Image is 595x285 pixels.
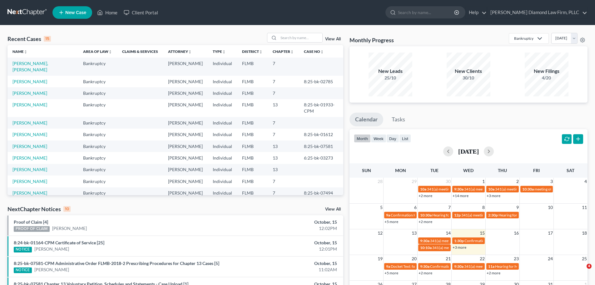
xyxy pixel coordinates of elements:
[208,87,237,99] td: Individual
[163,99,208,117] td: [PERSON_NAME]
[12,79,47,84] a: [PERSON_NAME]
[237,99,268,117] td: FLMB
[454,187,464,191] span: 9:30a
[487,7,587,18] a: [PERSON_NAME] Diamond Law Firm, PLLC
[117,45,163,58] th: Claims & Services
[395,168,406,173] span: Mon
[488,213,498,217] span: 2:30p
[78,176,117,187] td: Bankruptcy
[208,99,237,117] td: Individual
[208,176,237,187] td: Individual
[12,132,47,137] a: [PERSON_NAME]
[12,49,27,54] a: Nameunfold_more
[386,134,399,143] button: day
[208,152,237,164] td: Individual
[386,113,411,126] a: Tasks
[163,117,208,129] td: [PERSON_NAME]
[454,213,461,217] span: 12p
[547,255,553,262] span: 24
[299,187,343,199] td: 8:25-bk-07494
[411,255,417,262] span: 20
[163,164,208,176] td: [PERSON_NAME]
[78,129,117,140] td: Bankruptcy
[163,58,208,75] td: [PERSON_NAME]
[581,255,588,262] span: 25
[208,129,237,140] td: Individual
[513,255,519,262] span: 23
[233,240,337,246] div: October, 15
[237,140,268,152] td: FLMB
[208,187,237,199] td: Individual
[445,229,451,237] span: 14
[498,213,581,217] span: Hearing for Mirror Trading International (PTY) Ltd.
[581,204,588,211] span: 11
[411,178,417,185] span: 29
[12,179,47,184] a: [PERSON_NAME]
[78,140,117,152] td: Bankruptcy
[547,229,553,237] span: 17
[533,168,540,173] span: Fri
[299,99,343,117] td: 8:25-bk-01933-CPM
[487,193,500,198] a: +3 more
[325,37,341,41] a: View All
[466,7,487,18] a: Help
[487,271,500,275] a: +2 more
[419,193,432,198] a: +2 more
[479,229,485,237] span: 15
[432,213,514,217] span: Hearing for [PERSON_NAME] & [PERSON_NAME]
[495,187,555,191] span: 341(a) meeting for [PERSON_NAME]
[7,35,51,43] div: Recent Cases
[52,225,87,232] a: [PERSON_NAME]
[384,271,398,275] a: +5 more
[268,152,299,164] td: 13
[399,134,411,143] button: list
[208,76,237,87] td: Individual
[94,7,121,18] a: Home
[547,204,553,211] span: 10
[237,152,268,164] td: FLMB
[163,76,208,87] td: [PERSON_NAME]
[78,76,117,87] td: Bankruptcy
[386,264,390,269] span: 9a
[516,178,519,185] span: 2
[233,246,337,252] div: 12:01PM
[419,219,432,224] a: +2 more
[168,49,192,54] a: Attorneyunfold_more
[495,264,578,269] span: Hearing for Mirror Trading International (PTY) Ltd.
[268,76,299,87] td: 7
[237,164,268,176] td: FLMB
[362,168,371,173] span: Sun
[208,58,237,75] td: Individual
[464,264,524,269] span: 341(a) meeting for [PERSON_NAME]
[44,36,51,42] div: 15
[121,7,161,18] a: Client Portal
[14,226,50,232] div: PROOF OF CLAIM
[163,176,208,187] td: [PERSON_NAME]
[581,229,588,237] span: 18
[78,152,117,164] td: Bankruptcy
[447,68,490,75] div: New Clients
[513,229,519,237] span: 16
[454,238,464,243] span: 1:30p
[430,238,523,243] span: 341(a) meeting for [PERSON_NAME] & [PERSON_NAME]
[12,190,47,196] a: [PERSON_NAME]
[78,117,117,129] td: Bankruptcy
[414,204,417,211] span: 6
[516,204,519,211] span: 9
[233,219,337,225] div: October, 15
[14,247,32,252] div: NOTICE
[445,178,451,185] span: 30
[391,264,488,269] span: Docket Text: for St [PERSON_NAME] [PERSON_NAME] et al
[453,193,469,198] a: +14 more
[163,87,208,99] td: [PERSON_NAME]
[78,58,117,75] td: Bankruptcy
[268,117,299,129] td: 7
[420,245,432,250] span: 10:10a
[63,206,71,212] div: 10
[584,178,588,185] span: 4
[279,33,322,42] input: Search by name...
[479,255,485,262] span: 22
[304,49,324,54] a: Case Nounfold_more
[12,61,48,72] a: [PERSON_NAME], [PERSON_NAME]
[208,164,237,176] td: Individual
